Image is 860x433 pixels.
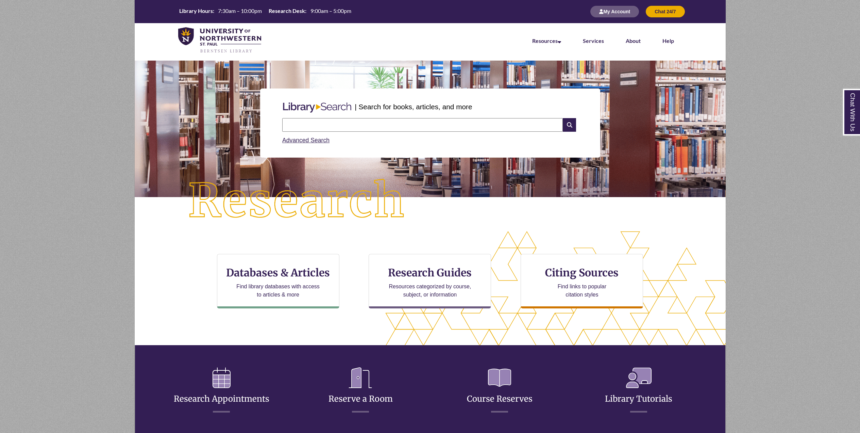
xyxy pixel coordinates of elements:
[541,266,624,279] h3: Citing Sources
[605,377,672,404] a: Library Tutorials
[583,37,604,44] a: Services
[626,37,641,44] a: About
[532,37,561,44] a: Resources
[328,377,393,404] a: Reserve a Room
[646,6,685,17] button: Chat 24/7
[223,266,334,279] h3: Databases & Articles
[282,137,330,144] a: Advanced Search
[176,7,215,15] th: Library Hours:
[176,7,354,16] a: Hours Today
[563,118,576,132] i: Search
[549,283,615,299] p: Find links to popular citation styles
[178,27,262,54] img: UNWSP Library Logo
[662,37,674,44] a: Help
[590,6,639,17] button: My Account
[218,7,262,14] span: 7:30am – 10:00pm
[467,377,533,404] a: Course Reserves
[266,7,307,15] th: Research Desk:
[234,283,322,299] p: Find library databases with access to articles & more
[355,101,472,112] p: | Search for books, articles, and more
[280,100,355,115] img: Libary Search
[374,266,485,279] h3: Research Guides
[646,9,685,14] a: Chat 24/7
[369,254,491,308] a: Research Guides Resources categorized by course, subject, or information
[174,377,269,404] a: Research Appointments
[386,283,474,299] p: Resources categorized by course, subject, or information
[164,155,430,247] img: Research
[217,254,339,308] a: Databases & Articles Find library databases with access to articles & more
[521,254,643,308] a: Citing Sources Find links to popular citation styles
[590,9,639,14] a: My Account
[310,7,351,14] span: 9:00am – 5:00pm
